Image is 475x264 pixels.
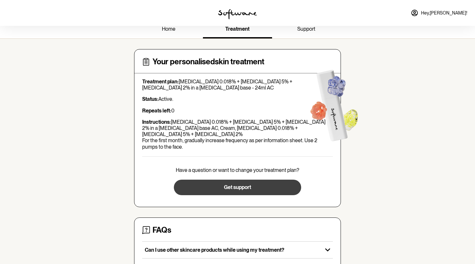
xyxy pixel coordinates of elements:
[142,79,179,85] strong: Treatment plan:
[153,57,264,67] h4: Your personalised skin treatment
[225,26,249,32] span: treatment
[134,21,203,38] a: home
[297,57,369,150] img: Software treatment bottle
[142,119,333,150] p: [MEDICAL_DATA] 0.018% + [MEDICAL_DATA] 5% + [MEDICAL_DATA] 2% in a [MEDICAL_DATA] base AC, Cream,...
[272,21,341,38] a: support
[153,226,171,235] h4: FAQs
[142,96,333,102] p: Active.
[224,184,251,190] span: Get support
[145,247,320,253] p: Can I use other skincare products while using my treatment?
[218,9,257,19] img: software logo
[142,96,158,102] strong: Status:
[203,21,272,38] a: treatment
[174,180,301,195] button: Get support
[142,108,333,114] p: 0
[421,10,467,16] span: Hey, [PERSON_NAME] !
[162,26,175,32] span: home
[142,119,171,125] strong: Instructions:
[142,108,171,114] strong: Repeats left:
[407,5,471,21] a: Hey,[PERSON_NAME]!
[297,26,315,32] span: support
[142,79,333,91] p: [MEDICAL_DATA] 0.018% + [MEDICAL_DATA] 5% + [MEDICAL_DATA] 2% in a [MEDICAL_DATA] base - 24ml AC
[176,167,299,173] p: Have a question or want to change your treatment plan?
[142,242,333,258] button: Can I use other skincare products while using my treatment?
